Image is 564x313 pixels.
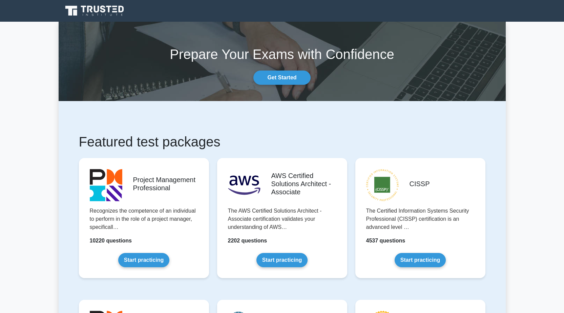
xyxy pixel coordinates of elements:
h1: Prepare Your Exams with Confidence [59,46,506,62]
a: Start practicing [395,253,446,267]
a: Start practicing [118,253,169,267]
a: Start practicing [256,253,308,267]
a: Get Started [253,71,310,85]
h1: Featured test packages [79,134,485,150]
